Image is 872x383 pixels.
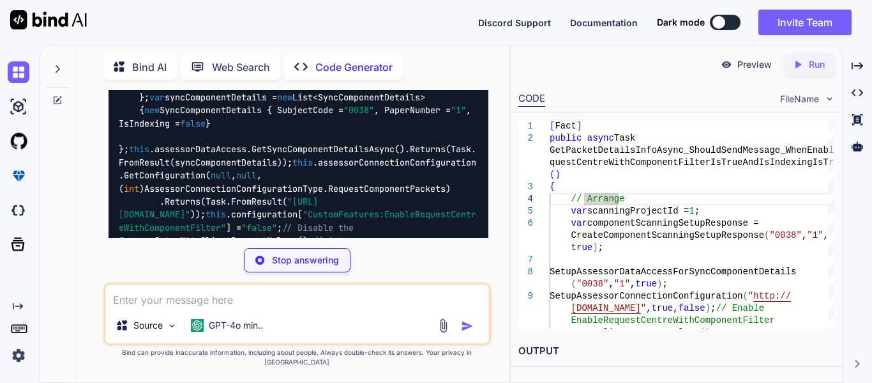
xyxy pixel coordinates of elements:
span: ; [695,206,700,216]
span: , [673,303,678,313]
span: false [180,118,206,129]
span: sTrue [818,157,845,168]
span: new [277,91,292,103]
span: " [641,303,646,313]
span: "1" [614,279,630,289]
span: ) [705,303,710,313]
button: Discord Support [478,16,551,29]
img: darkCloudIdeIcon [8,199,29,221]
span: this [292,157,313,168]
span: int [124,183,139,194]
span: http:// [753,291,791,301]
span: ( [571,279,576,289]
span: "0038" [343,105,374,116]
span: var [571,206,587,216]
span: ; [663,279,668,289]
span: var [571,218,587,228]
img: preview [721,59,732,70]
span: ) [592,242,598,253]
img: chat [8,61,29,83]
span: ) [555,169,560,180]
span: true [635,279,657,289]
span: componentScanningSetupResponse = [587,218,759,228]
span: questCentreWithComponentFilterIsTrueAndIsIndexingI [550,157,818,168]
div: 7 [518,254,533,266]
p: Bind AI [132,59,167,75]
p: Preview [737,58,772,71]
p: Bind can provide inaccurate information, including about people. Always double-check its answers.... [103,348,491,367]
span: ( [700,327,705,338]
span: EnableRequestCentreWithComponentFilter [571,315,775,325]
button: Invite Team [758,10,852,35]
span: SetupAssessorDataAccessForSyncComponentDetails [550,267,796,277]
p: Code Generator [315,59,393,75]
span: { [550,182,555,192]
span: true [571,242,593,253]
span: ) [705,327,710,338]
span: null [211,169,231,181]
span: "0038" [576,279,608,289]
div: 4 [518,193,533,205]
span: ] [576,121,582,131]
span: , [608,279,613,289]
span: [DOMAIN_NAME] [571,303,641,313]
div: 8 [518,266,533,278]
span: , [802,230,807,240]
span: SetupHttpClientRequestHelper [550,327,700,338]
p: Source [133,319,163,332]
span: , [646,303,651,313]
span: ( [764,230,769,240]
img: settings [8,345,29,366]
span: ( [742,291,748,301]
span: 1 [689,206,694,216]
span: " [748,291,753,301]
span: , [630,279,635,289]
span: Dark mode [657,16,705,29]
span: ( [550,169,555,180]
span: Fact [555,121,576,131]
span: "0038" [769,230,801,240]
p: Stop answering [272,254,339,267]
span: // Arrange [571,194,625,204]
span: ; [710,303,716,313]
img: GPT-4o mini [191,319,204,332]
span: Documentation [570,17,638,28]
img: Bind AI [10,10,87,29]
span: var [149,91,165,103]
img: icon [461,320,474,332]
div: 1 [518,120,533,132]
span: Task [614,133,636,143]
span: Discord Support [478,17,551,28]
span: ; [598,242,603,253]
span: "1" [807,230,823,240]
span: , [823,230,829,240]
span: ; [710,327,716,338]
span: CreateComponentScanningSetupResponse [571,230,764,240]
div: 6 [518,217,533,230]
span: true [652,303,673,313]
span: new [144,105,160,116]
div: 9 [518,290,533,302]
span: this [129,144,149,155]
span: // Disable the feature [119,222,359,246]
p: Web Search [212,59,270,75]
span: ) [657,279,662,289]
span: "[URL][DOMAIN_NAME]" [119,196,318,220]
img: attachment [436,318,451,333]
span: // Enable [716,303,765,313]
img: chevron down [824,93,835,104]
img: ai-studio [8,96,29,118]
span: "1" [451,105,466,116]
span: public [550,133,582,143]
span: false [679,303,705,313]
img: premium [8,165,29,187]
p: GPT-4o min.. [209,319,263,332]
span: async [587,133,614,143]
span: null [236,169,257,181]
h2: OUTPUT [511,336,843,366]
span: "false" [241,222,277,233]
span: this [206,209,226,221]
button: Documentation [570,16,638,29]
img: Pick Models [167,320,177,331]
p: Run [809,58,825,71]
